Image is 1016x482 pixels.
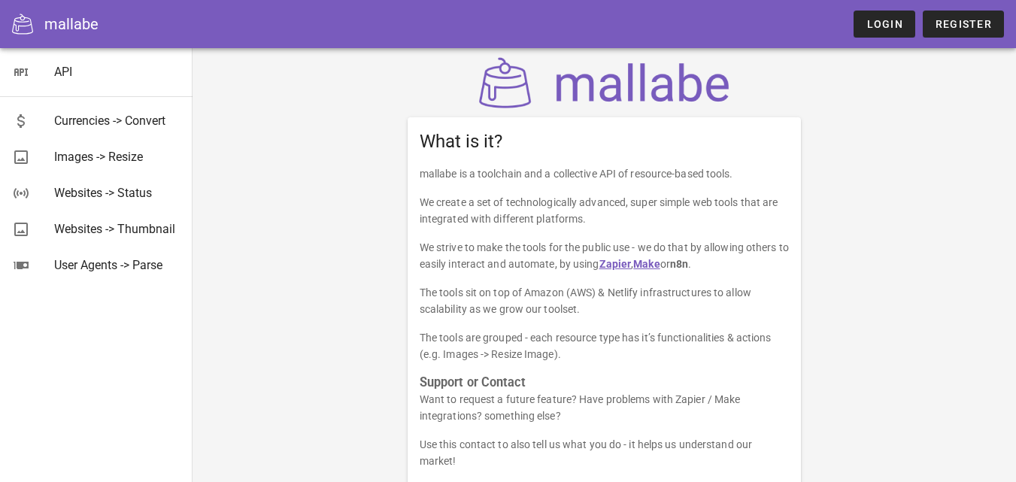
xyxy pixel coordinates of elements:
[866,18,902,30] span: Login
[420,436,790,469] p: Use this contact to also tell us what you do - it helps us understand our market!
[54,186,180,200] div: Websites -> Status
[420,329,790,362] p: The tools are grouped - each resource type has it’s functionalities & actions (e.g. Images -> Res...
[633,258,660,270] a: Make
[420,391,790,424] p: Want to request a future feature? Have problems with Zapier / Make integrations? something else?
[54,258,180,272] div: User Agents -> Parse
[475,57,734,108] img: mallabe Logo
[599,258,632,270] a: Zapier
[670,258,688,270] strong: n8n
[54,65,180,79] div: API
[923,11,1004,38] a: Register
[44,13,99,35] div: mallabe
[54,150,180,164] div: Images -> Resize
[935,18,992,30] span: Register
[54,222,180,236] div: Websites -> Thumbnail
[420,284,790,317] p: The tools sit on top of Amazon (AWS) & Netlify infrastructures to allow scalability as we grow ou...
[420,194,790,227] p: We create a set of technologically advanced, super simple web tools that are integrated with diff...
[54,114,180,128] div: Currencies -> Convert
[408,117,802,165] div: What is it?
[420,165,790,182] p: mallabe is a toolchain and a collective API of resource-based tools.
[854,11,914,38] a: Login
[420,374,790,391] h3: Support or Contact
[420,239,790,272] p: We strive to make the tools for the public use - we do that by allowing others to easily interact...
